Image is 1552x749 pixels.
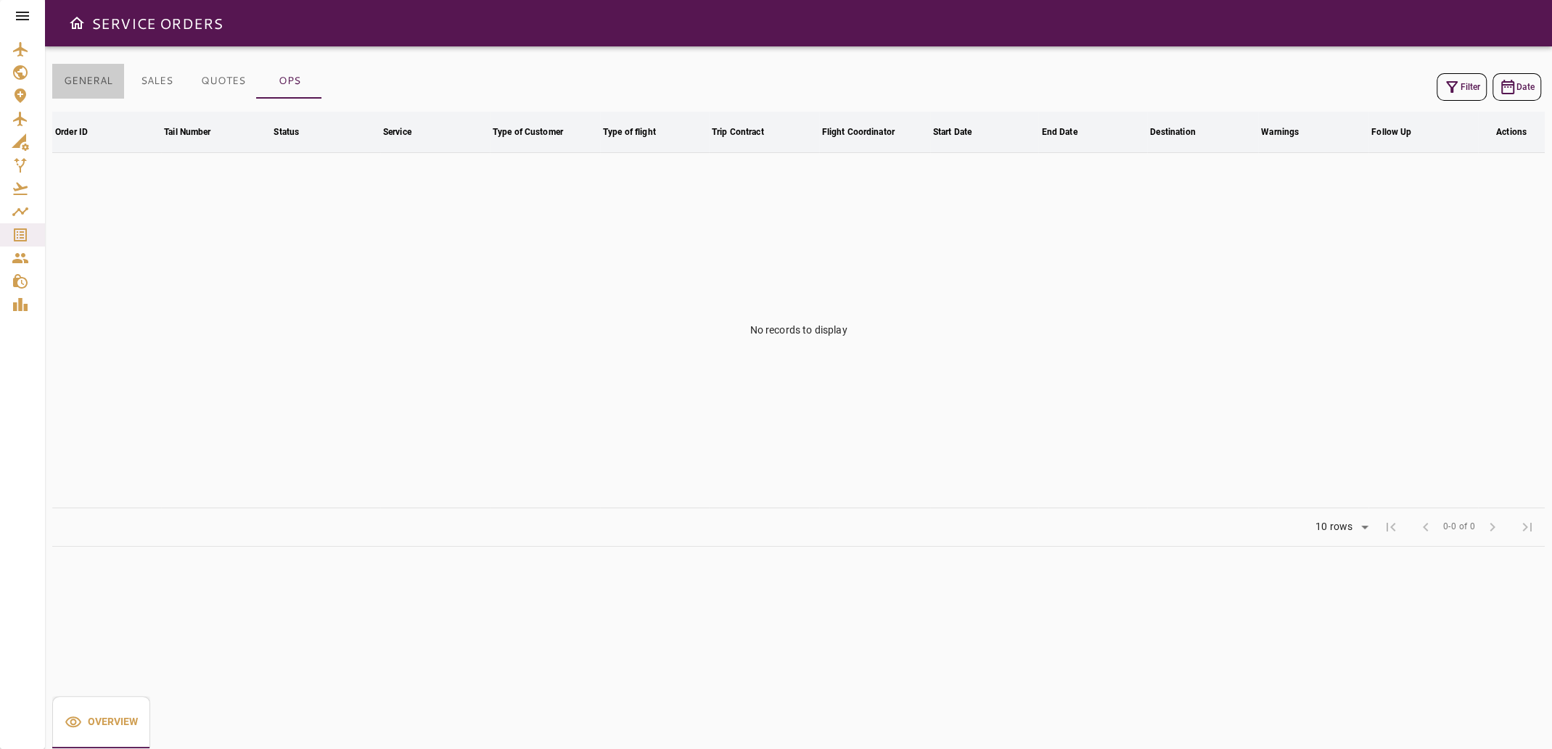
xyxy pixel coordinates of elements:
[493,123,582,141] span: Type of Customer
[1374,510,1408,545] span: First Page
[62,9,91,38] button: Open drawer
[52,696,150,748] button: Overview
[1493,73,1541,101] button: Date
[1261,123,1299,141] div: Warnings
[274,123,299,141] div: Status
[55,123,88,141] div: Order ID
[1371,123,1411,141] div: Follow Up
[1041,123,1096,141] span: End Date
[383,123,430,141] span: Service
[52,64,124,99] button: GENERAL
[712,123,764,141] div: Trip Contract
[274,123,318,141] span: Status
[1437,73,1487,101] button: Filter
[1475,510,1510,545] span: Next Page
[55,123,107,141] span: Order ID
[603,123,675,141] span: Type of flight
[257,64,322,99] button: OPS
[1150,123,1214,141] span: Destination
[1408,510,1443,545] span: Previous Page
[493,123,563,141] div: Type of Customer
[91,12,223,35] h6: SERVICE ORDERS
[933,123,972,141] div: Start Date
[52,152,1545,508] td: No records to display
[383,123,411,141] div: Service
[52,696,150,748] div: basic tabs example
[164,123,210,141] div: Tail Number
[1306,516,1374,538] div: 10 rows
[164,123,229,141] span: Tail Number
[822,123,895,141] div: Flight Coordinator
[1510,510,1545,545] span: Last Page
[1312,521,1356,533] div: 10 rows
[124,64,189,99] button: SALES
[1041,123,1077,141] div: End Date
[933,123,990,141] span: Start Date
[1150,123,1195,141] div: Destination
[52,64,322,99] div: basic tabs example
[189,64,257,99] button: QUOTES
[1261,123,1318,141] span: Warnings
[822,123,913,141] span: Flight Coordinator
[1443,520,1475,534] span: 0-0 of 0
[712,123,783,141] span: Trip Contract
[1371,123,1430,141] span: Follow Up
[603,123,656,141] div: Type of flight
